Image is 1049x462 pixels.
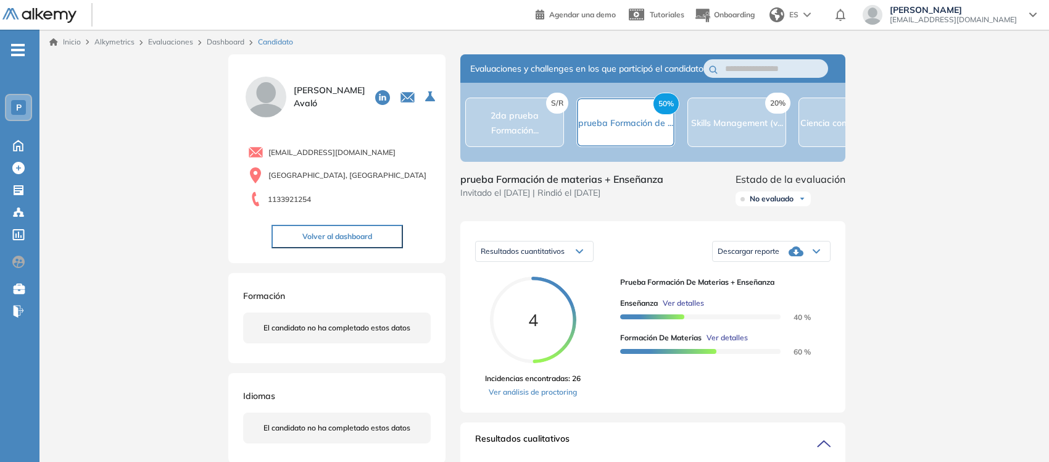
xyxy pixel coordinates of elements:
[475,432,570,452] span: Resultados cualitativos
[707,332,748,343] span: Ver detalles
[800,117,895,128] span: Ciencia computaciona...
[549,10,616,19] span: Agendar una demo
[528,309,538,330] span: 4
[769,7,784,22] img: world
[546,93,568,114] span: S/R
[2,8,77,23] img: Logo
[798,195,806,203] img: Ícono de flecha
[620,277,821,288] span: prueba Formación de materias + Enseñanza
[148,37,193,46] a: Evaluaciones
[460,172,663,187] span: prueba Formación de materias + Enseñanza
[420,86,442,108] button: Seleccione la evaluación activa
[243,290,285,301] span: Formación
[702,332,748,343] button: Ver detalles
[485,387,581,398] a: Ver análisis de proctoring
[49,36,81,48] a: Inicio
[663,298,704,309] span: Ver detalles
[536,6,616,21] a: Agendar una demo
[890,15,1017,25] span: [EMAIL_ADDRESS][DOMAIN_NAME]
[578,117,673,128] span: prueba Formación de ...
[765,93,790,114] span: 20%
[650,10,684,19] span: Tutoriales
[691,117,783,128] span: Skills Management (v...
[294,84,365,110] span: [PERSON_NAME] Avaló
[470,62,703,75] span: Evaluaciones y challenges en los que participó el candidato
[750,194,794,204] span: No evaluado
[258,36,293,48] span: Candidato
[736,172,845,187] span: Estado de la evaluación
[207,37,244,46] a: Dashboard
[789,9,798,20] span: ES
[263,322,410,334] span: El candidato no ha completado estos datos
[653,93,679,115] span: 50%
[890,5,1017,15] span: [PERSON_NAME]
[268,147,396,158] span: [EMAIL_ADDRESS][DOMAIN_NAME]
[694,2,755,28] button: Onboarding
[714,10,755,19] span: Onboarding
[779,313,811,322] span: 40 %
[94,37,135,46] span: Alkymetrics
[481,246,565,256] span: Resultados cuantitativos
[16,103,22,112] span: P
[620,332,702,343] span: Formación de materias
[268,194,311,205] span: 1133921254
[243,390,275,401] span: Idiomas
[779,347,811,356] span: 60 %
[243,74,289,120] img: PROFILE_MENU_LOGO_USER
[620,298,658,309] span: Enseñanza
[658,298,704,309] button: Ver detalles
[11,49,25,51] i: -
[268,170,426,181] span: [GEOGRAPHIC_DATA], [GEOGRAPHIC_DATA]
[485,373,581,384] span: Incidencias encontradas: 26
[491,110,539,136] span: 2da prueba Formación...
[718,246,779,256] span: Descargar reporte
[272,225,403,248] button: Volver al dashboard
[460,187,663,199] span: Invitado el [DATE] | Rindió el [DATE]
[263,422,410,434] span: El candidato no ha completado estos datos
[803,12,811,17] img: arrow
